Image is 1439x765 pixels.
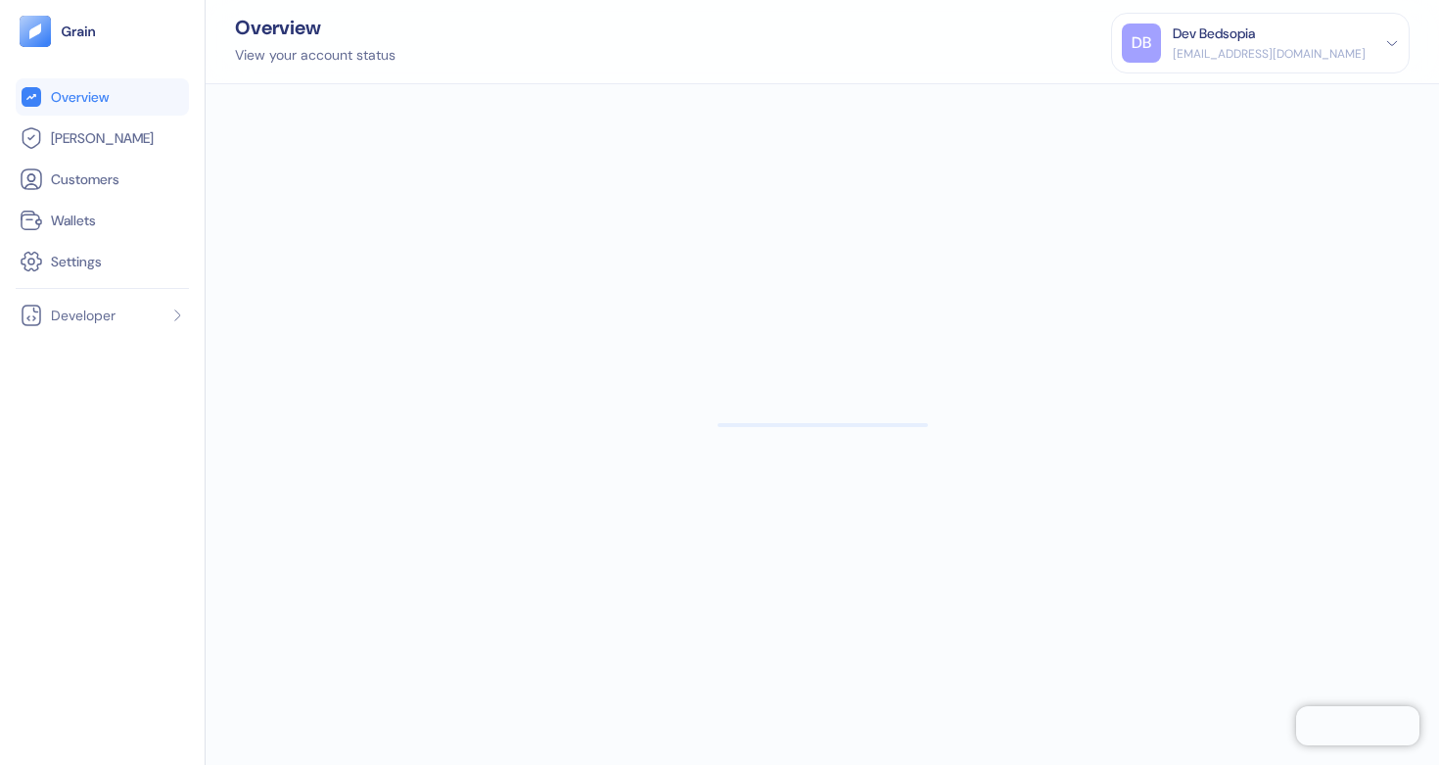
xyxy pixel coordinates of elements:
[20,250,185,273] a: Settings
[51,128,154,148] span: [PERSON_NAME]
[51,169,119,189] span: Customers
[20,16,51,47] img: logo-tablet-V2.svg
[235,18,395,37] div: Overview
[51,252,102,271] span: Settings
[1173,45,1366,63] div: [EMAIL_ADDRESS][DOMAIN_NAME]
[61,24,97,38] img: logo
[51,306,116,325] span: Developer
[1122,24,1161,63] div: DB
[235,45,395,66] div: View your account status
[20,209,185,232] a: Wallets
[20,167,185,191] a: Customers
[51,211,96,230] span: Wallets
[20,85,185,109] a: Overview
[1173,24,1255,44] div: Dev Bedsopia
[1296,706,1419,745] iframe: Chatra live chat
[20,126,185,150] a: [PERSON_NAME]
[51,87,109,107] span: Overview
